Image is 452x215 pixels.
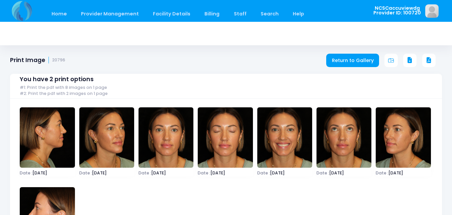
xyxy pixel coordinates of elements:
[317,171,371,175] span: [DATE]
[198,171,253,175] span: [DATE]
[74,6,145,22] a: Provider Management
[20,171,75,175] span: [DATE]
[257,170,270,176] span: Date :
[139,171,193,175] span: [DATE]
[286,6,311,22] a: Help
[373,6,421,15] span: NCSCaccuviewdg Provider ID: 100720
[20,91,108,96] span: #2: Print the pdf with 2 images on 1 page
[139,107,193,168] img: image
[317,170,329,176] span: Date :
[20,170,32,176] span: Date :
[257,171,312,175] span: [DATE]
[326,54,379,67] a: Return to Gallery
[257,107,312,168] img: image
[52,58,65,63] small: 20796
[147,6,197,22] a: Facility Details
[198,170,210,176] span: Date :
[376,170,388,176] span: Date :
[198,6,226,22] a: Billing
[376,171,431,175] span: [DATE]
[376,107,431,168] img: image
[425,4,439,18] img: image
[254,6,285,22] a: Search
[227,6,253,22] a: Staff
[139,170,151,176] span: Date :
[10,57,65,64] h1: Print Image
[45,6,73,22] a: Home
[317,107,371,168] img: image
[79,171,134,175] span: [DATE]
[79,170,92,176] span: Date :
[20,107,75,168] img: image
[20,76,94,83] span: You have 2 print options
[20,85,107,90] span: #1: Print the pdf with 8 images on 1 page
[79,107,134,168] img: image
[198,107,253,168] img: image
